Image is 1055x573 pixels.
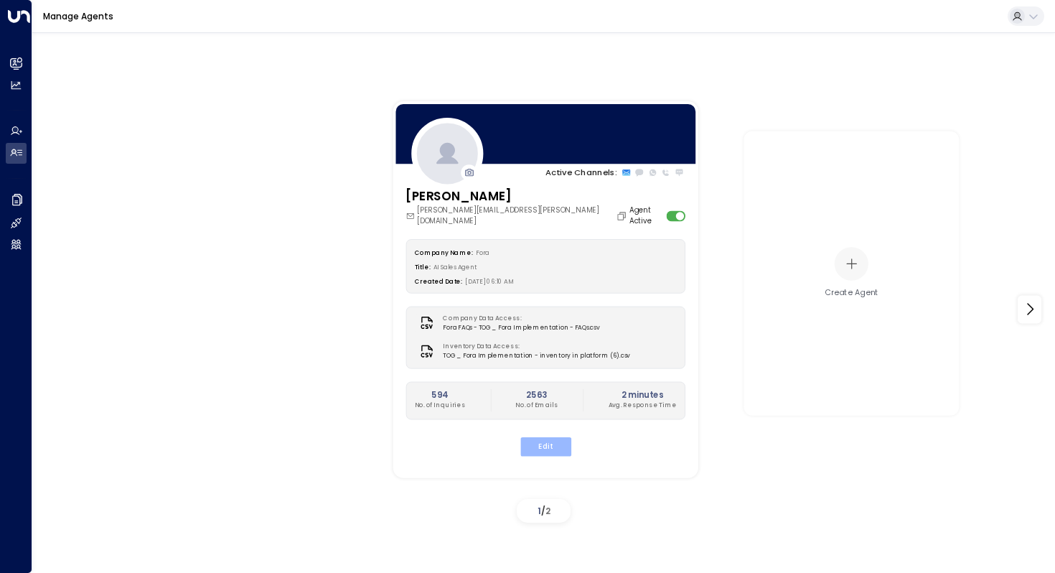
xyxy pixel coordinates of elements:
label: Company Name: [414,248,472,256]
label: Inventory Data Access: [443,343,625,352]
span: Fora FAQs - TOG _ Fora Implementation - FAQs.csv [443,323,599,332]
h2: 2 minutes [608,389,676,401]
p: Avg. Response Time [608,401,676,411]
label: Agent Active [629,205,662,226]
h2: 594 [414,389,465,401]
h3: [PERSON_NAME] [405,187,629,205]
button: Edit [520,437,571,455]
p: No. of Emails [515,401,558,411]
p: No. of Inquiries [414,401,465,411]
span: AI Sales Agent [433,263,477,271]
div: [PERSON_NAME][EMAIL_ADDRESS][PERSON_NAME][DOMAIN_NAME] [405,205,629,226]
button: Copy [616,210,629,221]
a: Manage Agents [43,10,113,22]
label: Title: [414,263,430,271]
h2: 2563 [515,389,558,401]
span: 2 [545,505,550,517]
label: Created Date: [414,277,461,285]
span: 1 [538,505,541,517]
span: TOG _ Fora Implementation - inventory in platform (6).csv [443,351,630,360]
p: Active Channels: [545,166,616,178]
div: / [517,499,571,523]
span: Fora [476,248,489,256]
label: Company Data Access: [443,314,594,323]
div: Create Agent [825,287,878,299]
span: [DATE] 06:10 AM [465,277,514,285]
